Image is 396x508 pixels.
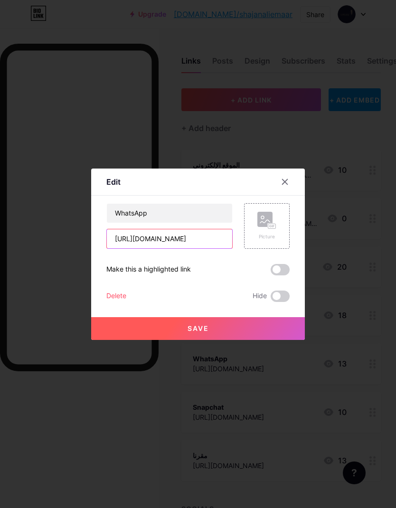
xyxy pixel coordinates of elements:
span: Save [188,324,209,332]
input: URL [107,229,232,248]
div: Edit [106,176,121,188]
span: Hide [253,291,267,302]
div: Picture [257,233,276,240]
input: Title [107,204,232,223]
button: Save [91,317,305,340]
div: Delete [106,291,126,302]
div: Make this a highlighted link [106,264,191,275]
